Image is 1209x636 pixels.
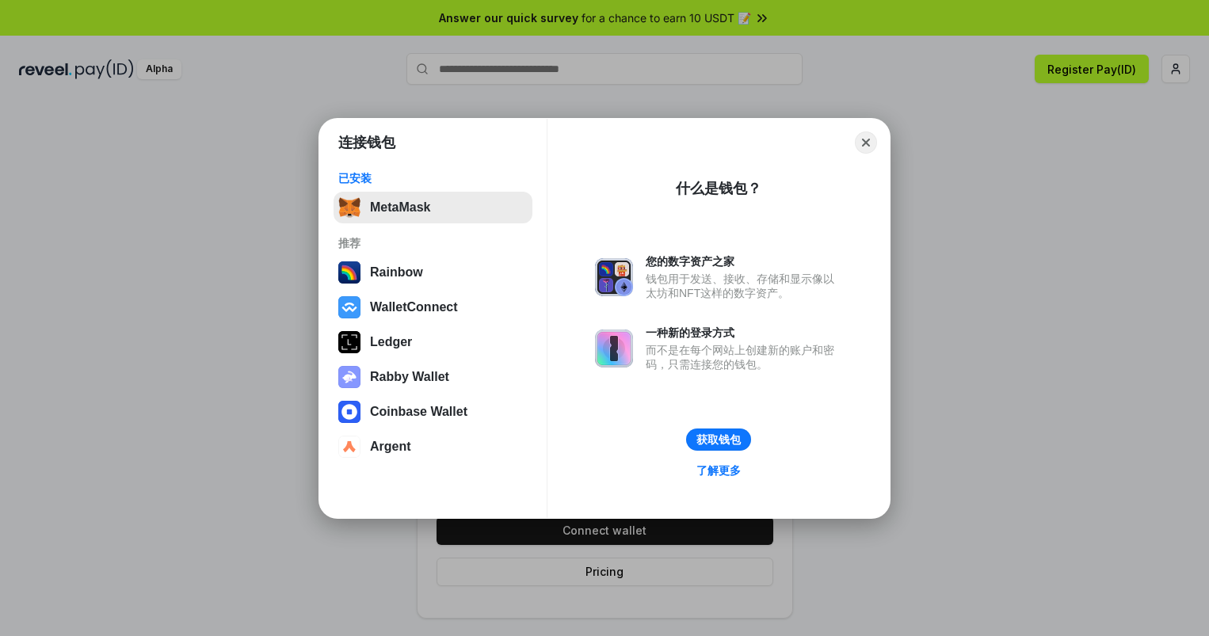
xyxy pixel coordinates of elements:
div: Ledger [370,335,412,349]
div: WalletConnect [370,300,458,314]
img: svg+xml,%3Csvg%20xmlns%3D%22http%3A%2F%2Fwww.w3.org%2F2000%2Fsvg%22%20fill%3D%22none%22%20viewBox... [595,258,633,296]
div: 推荐 [338,236,528,250]
button: 获取钱包 [686,428,751,451]
div: 您的数字资产之家 [646,254,842,268]
button: Close [855,131,877,154]
img: svg+xml,%3Csvg%20fill%3D%22none%22%20height%3D%2233%22%20viewBox%3D%220%200%2035%2033%22%20width%... [338,196,360,219]
div: Rabby Wallet [370,370,449,384]
div: 了解更多 [696,463,741,478]
img: svg+xml,%3Csvg%20width%3D%22120%22%20height%3D%22120%22%20viewBox%3D%220%200%20120%20120%22%20fil... [338,261,360,284]
div: Coinbase Wallet [370,405,467,419]
button: Rainbow [334,257,532,288]
button: Ledger [334,326,532,358]
div: 什么是钱包？ [676,179,761,198]
a: 了解更多 [687,460,750,481]
img: svg+xml,%3Csvg%20xmlns%3D%22http%3A%2F%2Fwww.w3.org%2F2000%2Fsvg%22%20fill%3D%22none%22%20viewBox... [338,366,360,388]
div: 一种新的登录方式 [646,326,842,340]
img: svg+xml,%3Csvg%20width%3D%2228%22%20height%3D%2228%22%20viewBox%3D%220%200%2028%2028%22%20fill%3D... [338,401,360,423]
button: Argent [334,431,532,463]
img: svg+xml,%3Csvg%20width%3D%2228%22%20height%3D%2228%22%20viewBox%3D%220%200%2028%2028%22%20fill%3D... [338,296,360,318]
div: MetaMask [370,200,430,215]
div: 获取钱包 [696,432,741,447]
div: 而不是在每个网站上创建新的账户和密码，只需连接您的钱包。 [646,343,842,371]
div: 钱包用于发送、接收、存储和显示像以太坊和NFT这样的数字资产。 [646,272,842,300]
button: MetaMask [334,192,532,223]
button: Rabby Wallet [334,361,532,393]
img: svg+xml,%3Csvg%20width%3D%2228%22%20height%3D%2228%22%20viewBox%3D%220%200%2028%2028%22%20fill%3D... [338,436,360,458]
button: Coinbase Wallet [334,396,532,428]
img: svg+xml,%3Csvg%20xmlns%3D%22http%3A%2F%2Fwww.w3.org%2F2000%2Fsvg%22%20width%3D%2228%22%20height%3... [338,331,360,353]
img: svg+xml,%3Csvg%20xmlns%3D%22http%3A%2F%2Fwww.w3.org%2F2000%2Fsvg%22%20fill%3D%22none%22%20viewBox... [595,329,633,368]
h1: 连接钱包 [338,133,395,152]
button: WalletConnect [334,291,532,323]
div: 已安装 [338,171,528,185]
div: Rainbow [370,265,423,280]
div: Argent [370,440,411,454]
